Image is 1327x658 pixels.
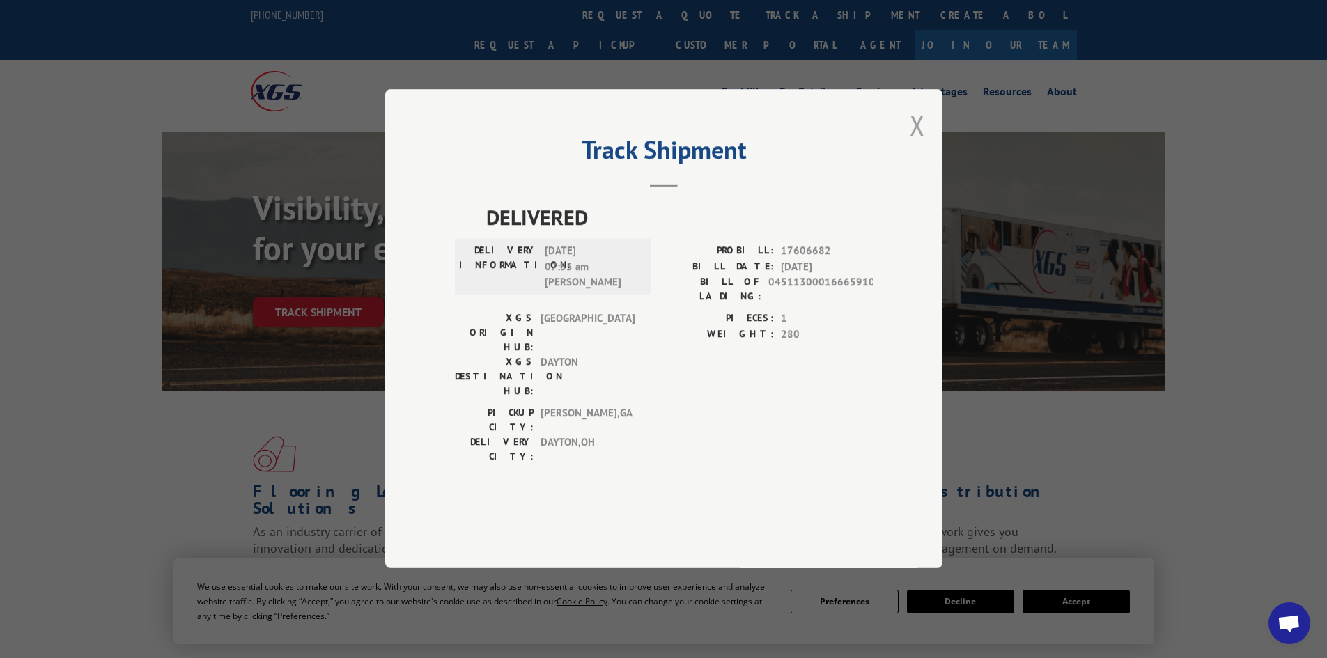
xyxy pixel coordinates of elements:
span: [PERSON_NAME] , GA [541,406,635,435]
label: XGS DESTINATION HUB: [455,355,534,399]
h2: Track Shipment [455,140,873,166]
span: [GEOGRAPHIC_DATA] [541,311,635,355]
span: 1 [781,311,873,327]
button: Close modal [910,107,925,143]
label: BILL DATE: [664,259,774,275]
span: 04511300016665910 [768,275,873,304]
label: PROBILL: [664,244,774,260]
span: DELIVERED [486,202,873,233]
span: 280 [781,327,873,343]
label: PIECES: [664,311,774,327]
span: DAYTON , OH [541,435,635,464]
label: BILL OF LADING: [664,275,761,304]
label: WEIGHT: [664,327,774,343]
label: PICKUP CITY: [455,406,534,435]
span: [DATE] [781,259,873,275]
label: DELIVERY CITY: [455,435,534,464]
label: DELIVERY INFORMATION: [459,244,538,291]
span: 17606682 [781,244,873,260]
label: XGS ORIGIN HUB: [455,311,534,355]
span: [DATE] 07:55 am [PERSON_NAME] [545,244,639,291]
span: DAYTON [541,355,635,399]
div: Open chat [1268,602,1310,644]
